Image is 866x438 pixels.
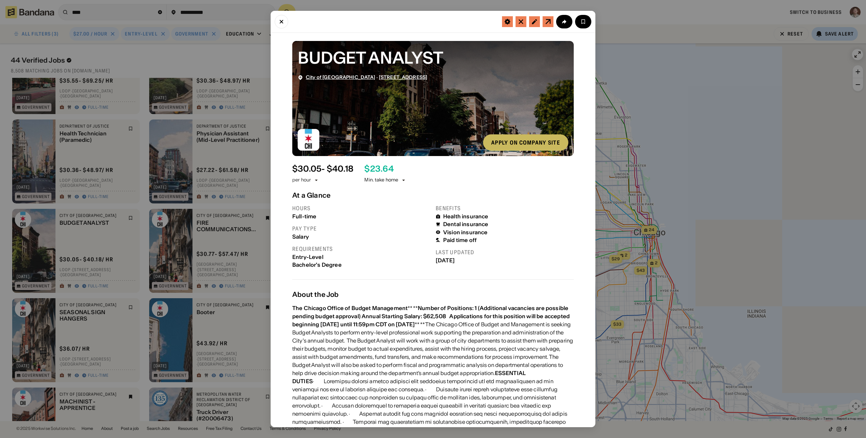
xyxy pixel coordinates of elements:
[306,74,427,80] div: ·
[379,74,427,80] span: [STREET_ADDRESS]
[292,177,311,183] div: per hour
[292,254,430,260] div: Entry-Level
[292,370,525,385] div: ESSENTIAL DUTIES
[292,313,570,328] div: Applications for this position will be accepted beginning [DATE] until 11:59pm CDT on [DATE]
[292,191,574,199] div: At a Glance
[275,15,288,28] button: Close
[436,205,574,212] div: Benefits
[491,140,560,145] div: Apply on company site
[292,164,354,174] div: $ 30.05 - $40.18
[292,305,568,320] div: (Additional vacancies are possible pending budget approval)
[443,221,488,227] div: Dental insurance
[292,205,430,212] div: Hours
[362,313,446,320] div: Annual Starting Salary: $62,508
[292,234,430,240] div: Salary
[443,237,477,243] div: Paid time off
[298,129,319,151] img: City of Chicago logo
[292,213,430,220] div: Full-time
[298,46,568,69] div: BUDGET ANALYST
[292,262,430,268] div: Bachelor's Degree
[364,164,393,174] div: $ 23.64
[292,305,408,311] div: The Chicago Office of Budget Management
[443,213,488,220] div: Health insurance
[436,257,574,264] div: [DATE]
[436,249,574,256] div: Last updated
[306,74,375,80] span: City of [GEOGRAPHIC_DATA]
[292,225,430,232] div: Pay type
[364,177,406,183] div: Min. take home
[292,245,430,253] div: Requirements
[292,290,574,299] div: About the Job
[418,305,477,311] div: Number of Positions: 1
[443,229,488,236] div: Vision insurance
